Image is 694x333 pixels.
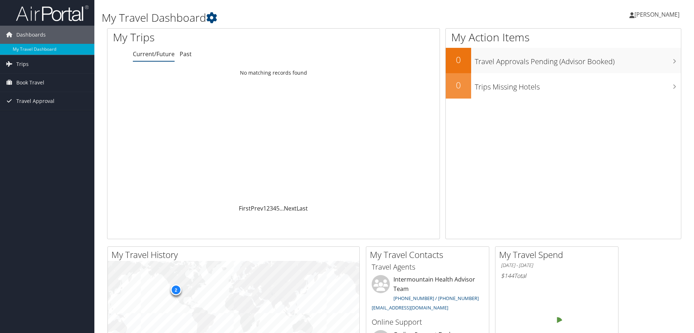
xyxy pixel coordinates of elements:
[251,204,263,212] a: Prev
[370,249,489,261] h2: My Travel Contacts
[372,304,448,311] a: [EMAIL_ADDRESS][DOMAIN_NAME]
[499,249,618,261] h2: My Travel Spend
[446,79,471,91] h2: 0
[270,204,273,212] a: 3
[446,73,681,99] a: 0Trips Missing Hotels
[16,92,54,110] span: Travel Approval
[102,10,492,25] h1: My Travel Dashboard
[273,204,276,212] a: 4
[16,55,29,73] span: Trips
[279,204,284,212] span: …
[180,50,192,58] a: Past
[629,4,687,25] a: [PERSON_NAME]
[133,50,175,58] a: Current/Future
[634,11,679,18] span: [PERSON_NAME]
[276,204,279,212] a: 5
[111,249,359,261] h2: My Travel History
[16,5,89,22] img: airportal-logo.png
[475,78,681,92] h3: Trips Missing Hotels
[446,30,681,45] h1: My Action Items
[16,26,46,44] span: Dashboards
[501,272,613,280] h6: Total
[368,275,487,314] li: Intermountain Health Advisor Team
[266,204,270,212] a: 2
[107,66,440,79] td: No matching records found
[297,204,308,212] a: Last
[446,54,471,66] h2: 0
[446,48,681,73] a: 0Travel Approvals Pending (Advisor Booked)
[284,204,297,212] a: Next
[16,74,44,92] span: Book Travel
[372,317,483,327] h3: Online Support
[393,295,479,301] a: [PHONE_NUMBER] / [PHONE_NUMBER]
[170,284,181,295] div: 2
[239,204,251,212] a: First
[113,30,296,45] h1: My Trips
[475,53,681,67] h3: Travel Approvals Pending (Advisor Booked)
[501,272,514,280] span: $144
[372,262,483,272] h3: Travel Agents
[501,262,613,269] h6: [DATE] - [DATE]
[263,204,266,212] a: 1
